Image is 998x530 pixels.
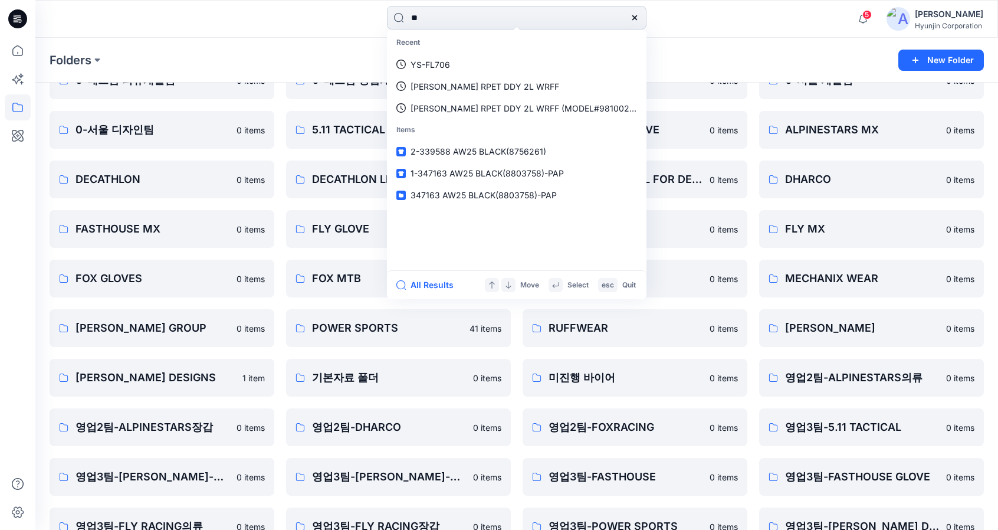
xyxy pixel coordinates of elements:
[312,369,466,386] p: 기본자료 폴더
[75,122,229,138] p: 0-서울 디자인팀
[50,359,274,397] a: [PERSON_NAME] DESIGNS1 item
[312,171,466,188] p: DECATHLON LIBRARY
[411,102,637,114] p: ALLEN RPET DDY 2L WRFF (MODEL#9810028105/ITEM#4675467) (WRC0)
[75,171,229,188] p: DECATHLON
[523,458,747,496] a: 영업3팀-FASTHOUSE0 items
[862,10,872,19] span: 5
[286,359,511,397] a: 기본자료 폴더0 items
[946,322,974,335] p: 0 items
[946,124,974,136] p: 0 items
[312,320,462,336] p: POWER SPORTS
[50,458,274,496] a: 영업3팀-[PERSON_NAME]-Clothing0 items
[915,7,983,21] div: [PERSON_NAME]
[887,7,910,31] img: avatar
[389,76,644,97] a: [PERSON_NAME] RPET DDY 2L WRFF
[520,279,539,292] p: Move
[75,270,229,287] p: FOX GLOVES
[473,471,501,483] p: 0 items
[237,223,265,235] p: 0 items
[946,223,974,235] p: 0 items
[312,469,466,485] p: 영업3팀-[PERSON_NAME]-Glove
[50,52,91,68] a: Folders
[389,119,644,141] p: Items
[759,359,984,397] a: 영업2팀-ALPINESTARS의류0 items
[389,140,644,162] a: 2-339588 AW25 BLACK(8756261)
[946,372,974,384] p: 0 items
[785,221,939,237] p: FLY MX
[389,162,644,184] a: 1-347163 AW25 BLACK(8803758)-PAP
[237,322,265,335] p: 0 items
[710,372,738,384] p: 0 items
[946,174,974,186] p: 0 items
[411,58,450,71] p: YS-FL706
[785,270,939,287] p: MECHANIX WEAR
[312,221,466,237] p: FLY GLOVE
[710,273,738,285] p: 0 items
[915,21,983,30] div: Hyunjin Corporation
[286,111,511,149] a: 5.11 TACTICAL0 items
[785,122,939,138] p: ALPINESTARS MX
[523,408,747,446] a: 영업2팀-FOXRACING0 items
[389,184,644,206] a: 347163 AW25 BLACK(8803758)-PAP
[411,80,559,93] p: ALLEN RPET DDY 2L WRFF
[50,111,274,149] a: 0-서울 디자인팀0 items
[785,419,939,436] p: 영업3팀-5.11 TACTICAL
[759,458,984,496] a: 영업3팀-FASTHOUSE GLOVE0 items
[567,279,589,292] p: Select
[50,408,274,446] a: 영업2팀-ALPINESTARS장갑0 items
[523,359,747,397] a: 미진행 바이어0 items
[898,50,984,71] button: New Folder
[312,270,466,287] p: FOX MTB
[75,469,229,485] p: 영업3팀-[PERSON_NAME]-Clothing
[411,190,557,200] span: 347163 AW25 BLACK(8803758)-PAP
[549,369,702,386] p: 미진행 바이어
[50,309,274,347] a: [PERSON_NAME] GROUP0 items
[75,320,229,336] p: [PERSON_NAME] GROUP
[75,419,229,436] p: 영업2팀-ALPINESTARS장갑
[759,260,984,297] a: MECHANIX WEAR0 items
[389,97,644,119] a: [PERSON_NAME] RPET DDY 2L WRFF (MODEL#9810028105/ITEM#4675467) (WRC0)
[759,408,984,446] a: 영업3팀-5.11 TACTICAL0 items
[286,260,511,297] a: FOX MTB0 items
[710,421,738,434] p: 0 items
[549,320,702,336] p: RUFFWEAR
[237,471,265,483] p: 0 items
[411,168,564,178] span: 1-347163 AW25 BLACK(8803758)-PAP
[785,369,939,386] p: 영업2팀-ALPINESTARS의류
[759,210,984,248] a: FLY MX0 items
[389,54,644,76] a: YS-FL706
[710,124,738,136] p: 0 items
[785,171,939,188] p: DHARCO
[50,161,274,198] a: DECATHLON0 items
[237,421,265,434] p: 0 items
[710,471,738,483] p: 0 items
[710,223,738,235] p: 0 items
[470,322,501,335] p: 41 items
[75,221,229,237] p: FASTHOUSE MX
[759,161,984,198] a: DHARCO0 items
[396,278,461,292] button: All Results
[237,124,265,136] p: 0 items
[286,408,511,446] a: 영업2팀-DHARCO0 items
[946,471,974,483] p: 0 items
[785,320,939,336] p: [PERSON_NAME]
[286,458,511,496] a: 영업3팀-[PERSON_NAME]-Glove0 items
[622,279,636,292] p: Quit
[312,419,466,436] p: 영업2팀-DHARCO
[473,372,501,384] p: 0 items
[75,369,235,386] p: [PERSON_NAME] DESIGNS
[389,32,644,54] p: Recent
[286,309,511,347] a: POWER SPORTS41 items
[710,322,738,335] p: 0 items
[549,469,702,485] p: 영업3팀-FASTHOUSE
[50,210,274,248] a: FASTHOUSE MX0 items
[785,469,939,485] p: 영업3팀-FASTHOUSE GLOVE
[759,309,984,347] a: [PERSON_NAME]0 items
[237,174,265,186] p: 0 items
[312,122,466,138] p: 5.11 TACTICAL
[759,111,984,149] a: ALPINESTARS MX0 items
[549,419,702,436] p: 영업2팀-FOXRACING
[946,421,974,434] p: 0 items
